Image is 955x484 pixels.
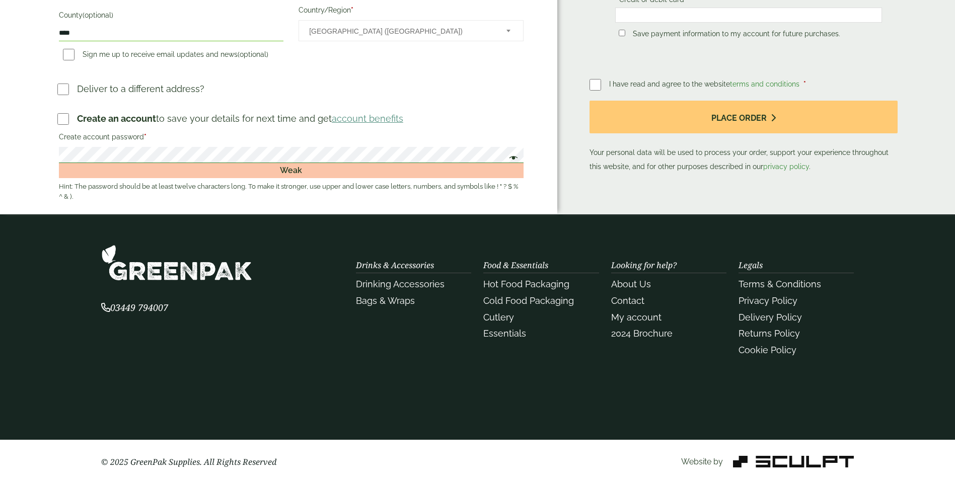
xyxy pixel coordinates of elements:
[803,80,806,88] abbr: required
[351,6,353,14] abbr: required
[238,50,268,58] span: (optional)
[59,130,524,147] label: Create account password
[763,163,809,171] a: privacy policy
[483,295,574,306] a: Cold Food Packaging
[618,11,879,20] iframe: Secure card payment input frame
[356,295,415,306] a: Bags & Wraps
[611,312,662,322] a: My account
[590,101,898,133] button: Place order
[611,295,644,306] a: Contact
[77,113,156,124] strong: Create an account
[681,457,723,466] span: Website by
[629,30,844,41] label: Save payment information to my account for future purchases.
[83,11,113,19] span: (optional)
[609,80,801,88] span: I have read and agree to the website
[739,295,797,306] a: Privacy Policy
[611,279,651,289] a: About Us
[483,279,569,289] a: Hot Food Packaging
[356,279,445,289] a: Drinking Accessories
[739,279,821,289] a: Terms & Conditions
[101,303,168,313] a: 03449 794007
[483,328,526,339] a: Essentials
[59,163,524,178] div: Weak
[739,328,800,339] a: Returns Policy
[299,3,523,20] label: Country/Region
[739,345,796,355] a: Cookie Policy
[611,328,673,339] a: 2024 Brochure
[63,49,75,60] input: Sign me up to receive email updates and news(optional)
[730,80,799,88] a: terms and conditions
[590,101,898,174] p: Your personal data will be used to process your order, support your experience throughout this we...
[101,301,168,313] span: 03449 794007
[59,50,272,61] label: Sign me up to receive email updates and news
[299,20,523,41] span: Country/Region
[59,8,283,25] label: County
[77,82,204,96] p: Deliver to a different address?
[101,456,344,468] p: © 2025 GreenPak Supplies. All Rights Reserved
[309,21,492,42] span: United Kingdom (UK)
[77,112,403,125] p: to save your details for next time and get
[483,312,514,322] a: Cutlery
[332,113,403,124] a: account benefits
[144,133,146,141] abbr: required
[733,456,854,467] img: Sculpt
[739,312,802,322] a: Delivery Policy
[101,245,252,281] img: GreenPak Supplies
[59,182,524,202] small: Hint: The password should be at least twelve characters long. To make it stronger, use upper and ...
